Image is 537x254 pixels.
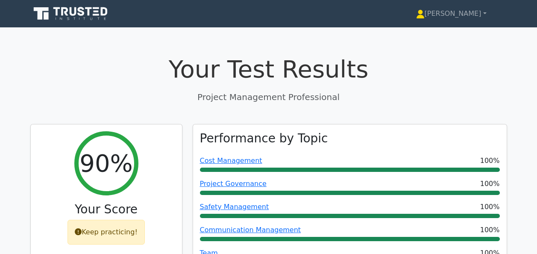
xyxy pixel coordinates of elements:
h2: 90% [79,149,132,177]
a: [PERSON_NAME] [396,5,507,22]
h3: Performance by Topic [200,131,328,146]
a: Cost Management [200,157,262,165]
a: Safety Management [200,203,269,211]
h1: Your Test Results [30,55,507,83]
div: Keep practicing! [67,220,145,245]
p: Project Management Professional [30,91,507,103]
span: 100% [480,202,500,212]
a: Communication Management [200,226,301,234]
span: 100% [480,156,500,166]
a: Project Governance [200,180,267,188]
span: 100% [480,179,500,189]
h3: Your Score [38,202,175,217]
span: 100% [480,225,500,235]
